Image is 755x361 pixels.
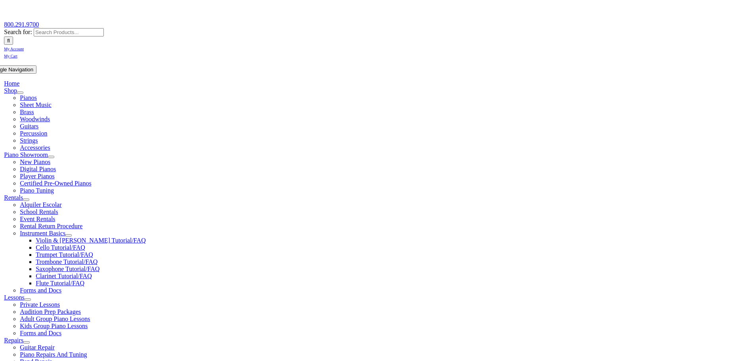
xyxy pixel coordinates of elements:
a: Rental Return Procedure [20,223,82,229]
a: Adult Group Piano Lessons [20,315,90,322]
button: Open submenu of Piano Showroom [48,156,54,158]
a: Forms and Docs [20,287,61,294]
a: Rentals [4,194,23,201]
a: Clarinet Tutorial/FAQ [36,273,92,279]
a: Sheet Music [20,101,52,108]
a: Piano Repairs And Tuning [20,351,87,358]
a: Audition Prep Packages [20,308,81,315]
button: Open submenu of Instrument Basics [65,234,72,237]
a: Accessories [20,144,50,151]
a: Player Pianos [20,173,55,180]
a: Event Rentals [20,216,55,222]
a: Guitar Repair [20,344,55,351]
a: Flute Tutorial/FAQ [36,280,84,287]
button: Open submenu of Shop [17,92,23,94]
button: Open submenu of Rentals [23,199,29,201]
span: My Account [4,47,24,51]
a: Cello Tutorial/FAQ [36,244,85,251]
a: Woodwinds [20,116,50,122]
a: Brass [20,109,34,115]
a: Piano Tuning [20,187,54,194]
button: Open submenu of Repairs [23,341,30,344]
a: Violin & [PERSON_NAME] Tutorial/FAQ [36,237,145,244]
a: Lessons [4,294,25,301]
span: Search for: [4,29,32,35]
a: Repairs [4,337,23,344]
span: My Cart [4,54,17,58]
a: Percussion [20,130,47,137]
input: Search Products... [34,28,104,36]
a: Certified Pre-Owned Pianos [20,180,91,187]
a: Trombone Tutorial/FAQ [36,258,97,265]
a: Private Lessons [20,301,60,308]
a: Digital Pianos [20,166,56,172]
button: Open submenu of Lessons [25,298,31,301]
a: My Cart [4,52,17,59]
a: My Account [4,45,24,52]
input: Search [4,36,13,45]
a: Shop [4,87,17,94]
a: Saxophone Tutorial/FAQ [36,265,99,272]
a: New Pianos [20,159,50,165]
a: Pianos [20,94,37,101]
a: Strings [20,137,38,144]
a: Kids Group Piano Lessons [20,323,88,329]
a: Piano Showroom [4,151,48,158]
a: School Rentals [20,208,58,215]
a: Forms and Docs [20,330,61,336]
a: Guitars [20,123,38,130]
a: Alquiler Escolar [20,201,61,208]
a: Instrument Basics [20,230,65,237]
a: Trumpet Tutorial/FAQ [36,251,93,258]
a: 800.291.9700 [4,21,39,28]
a: Home [4,80,19,87]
